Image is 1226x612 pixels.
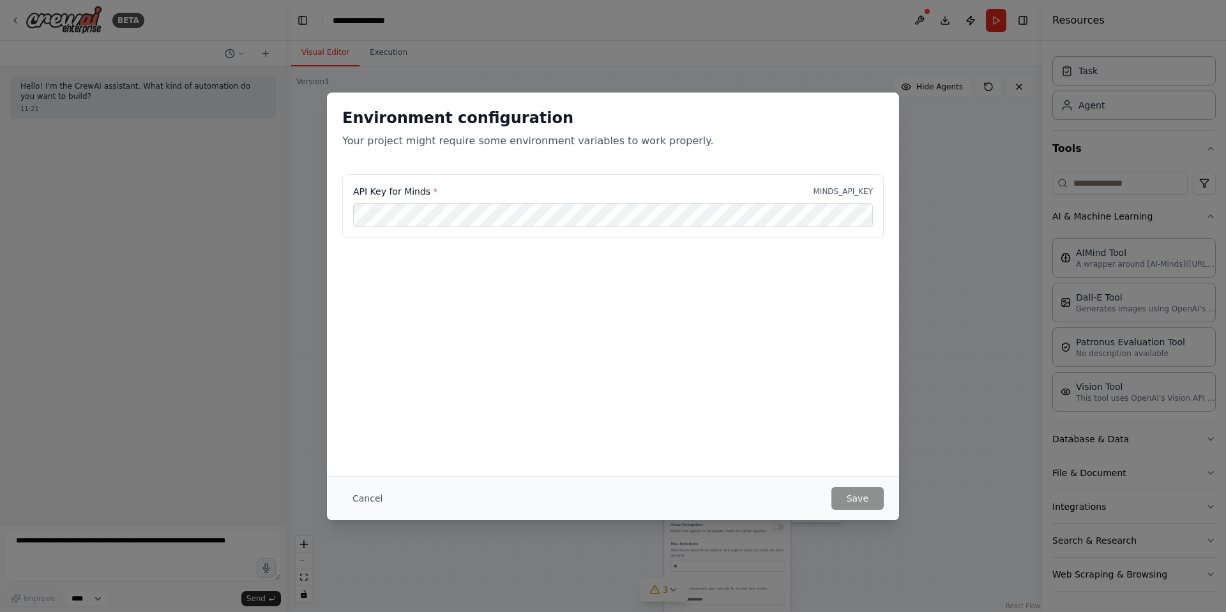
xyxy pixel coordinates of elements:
label: API Key for Minds [353,185,437,198]
button: Cancel [342,487,393,510]
p: Your project might require some environment variables to work properly. [342,133,884,149]
p: MINDS_API_KEY [814,186,874,197]
h2: Environment configuration [342,108,884,128]
button: Save [831,487,884,510]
